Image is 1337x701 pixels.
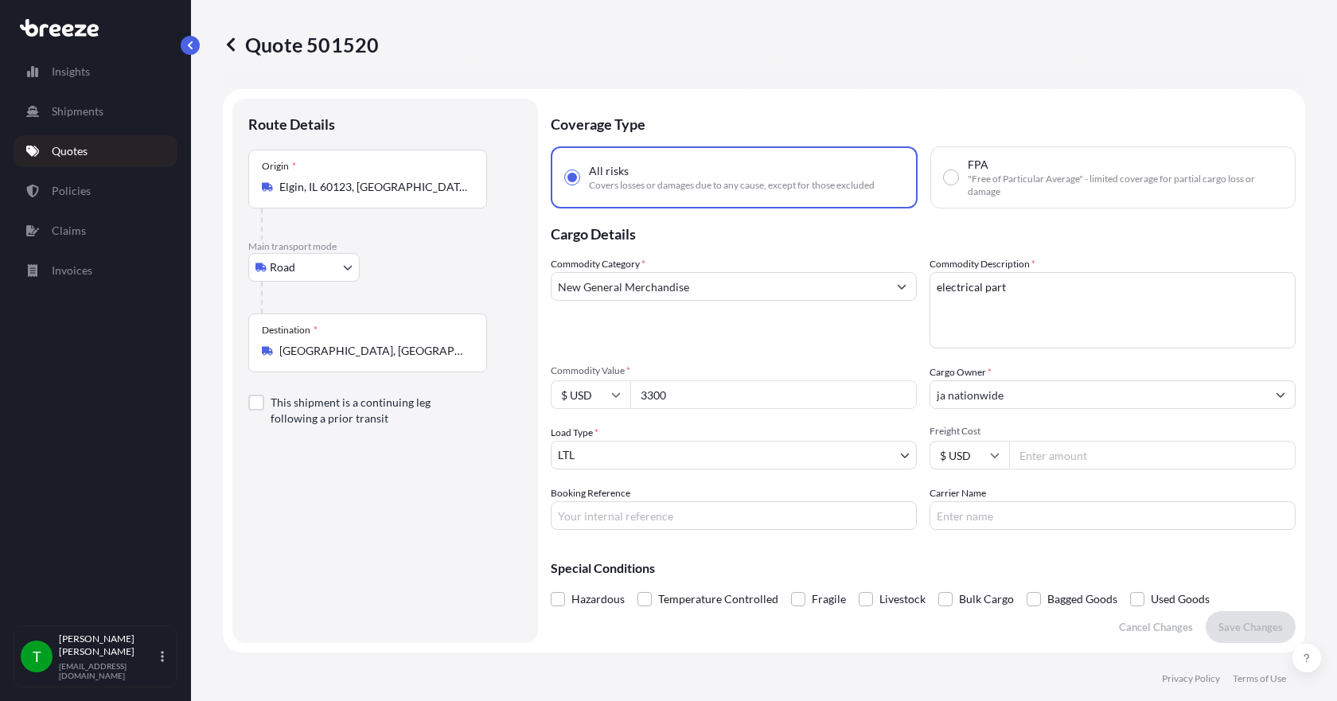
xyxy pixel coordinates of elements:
[589,179,875,192] span: Covers losses or damages due to any cause, except for those excluded
[551,256,645,272] label: Commodity Category
[52,263,92,278] p: Invoices
[14,135,177,167] a: Quotes
[571,587,625,611] span: Hazardous
[551,208,1296,256] p: Cargo Details
[930,256,1035,272] label: Commodity Description
[59,661,158,680] p: [EMAIL_ADDRESS][DOMAIN_NAME]
[14,56,177,88] a: Insights
[551,99,1296,146] p: Coverage Type
[551,501,917,530] input: Your internal reference
[1047,587,1117,611] span: Bagged Goods
[59,633,158,658] p: [PERSON_NAME] [PERSON_NAME]
[33,648,41,664] span: T
[930,501,1296,530] input: Enter name
[930,272,1296,349] textarea: electrical part
[14,215,177,247] a: Claims
[1162,672,1220,685] a: Privacy Policy
[959,587,1014,611] span: Bulk Cargo
[551,485,630,501] label: Booking Reference
[930,485,986,501] label: Carrier Name
[552,272,887,301] input: Select a commodity type
[52,103,103,119] p: Shipments
[565,170,579,185] input: All risksCovers losses or damages due to any cause, except for those excluded
[248,115,335,134] p: Route Details
[1151,587,1210,611] span: Used Goods
[1206,611,1296,643] button: Save Changes
[52,183,91,199] p: Policies
[1218,619,1283,635] p: Save Changes
[968,157,988,173] span: FPA
[14,255,177,286] a: Invoices
[551,441,917,469] button: LTL
[270,259,295,275] span: Road
[930,425,1296,438] span: Freight Cost
[223,32,379,57] p: Quote 501520
[248,253,360,282] button: Select transport
[551,562,1296,574] p: Special Conditions
[1106,611,1206,643] button: Cancel Changes
[279,179,467,195] input: Origin
[1009,441,1296,469] input: Enter amount
[551,425,598,441] span: Load Type
[630,380,917,409] input: Type amount
[930,380,1266,409] input: Full name
[52,143,88,159] p: Quotes
[879,587,926,611] span: Livestock
[887,272,916,301] button: Show suggestions
[52,64,90,80] p: Insights
[1266,380,1295,409] button: Show suggestions
[812,587,846,611] span: Fragile
[1119,619,1193,635] p: Cancel Changes
[14,175,177,207] a: Policies
[658,587,778,611] span: Temperature Controlled
[1233,672,1286,685] a: Terms of Use
[14,95,177,127] a: Shipments
[558,447,575,463] span: LTL
[589,163,629,179] span: All risks
[930,364,992,380] label: Cargo Owner
[262,160,296,173] div: Origin
[968,173,1282,198] span: "Free of Particular Average" - limited coverage for partial cargo loss or damage
[262,324,318,337] div: Destination
[271,395,474,426] label: This shipment is a continuing leg following a prior transit
[52,223,86,239] p: Claims
[279,343,467,359] input: Destination
[551,364,917,377] span: Commodity Value
[248,240,522,253] p: Main transport mode
[944,170,958,185] input: FPA"Free of Particular Average" - limited coverage for partial cargo loss or damage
